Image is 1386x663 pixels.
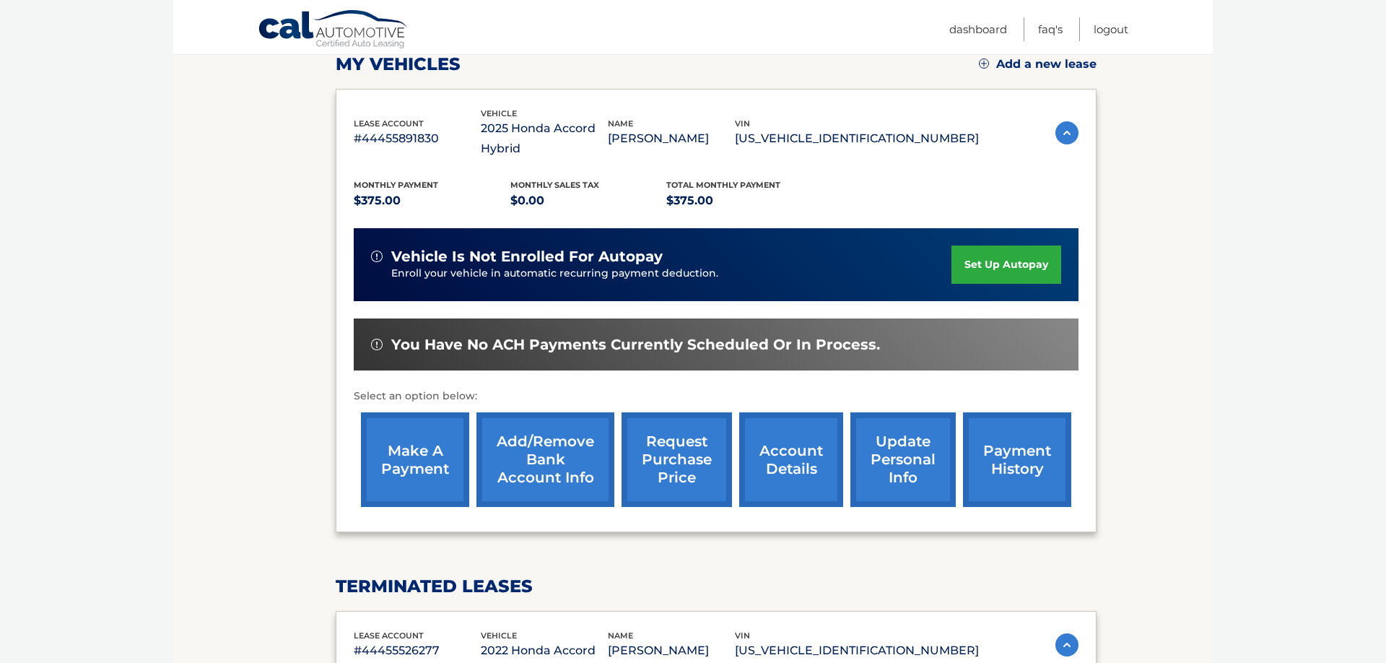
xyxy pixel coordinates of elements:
span: name [608,118,633,129]
h2: terminated leases [336,576,1097,597]
span: Monthly Payment [354,180,438,190]
p: #44455891830 [354,129,481,149]
p: 2022 Honda Accord [481,641,608,661]
p: $375.00 [354,191,510,211]
a: update personal info [850,412,956,507]
p: $375.00 [666,191,823,211]
p: [PERSON_NAME] [608,129,735,149]
span: lease account [354,630,424,641]
a: Cal Automotive [258,9,409,51]
p: Select an option below: [354,388,1078,405]
p: Enroll your vehicle in automatic recurring payment deduction. [391,266,951,282]
span: vehicle [481,108,517,118]
p: 2025 Honda Accord Hybrid [481,118,608,159]
span: Total Monthly Payment [666,180,780,190]
span: vehicle is not enrolled for autopay [391,248,663,266]
img: alert-white.svg [371,339,383,350]
span: You have no ACH payments currently scheduled or in process. [391,336,880,354]
span: vin [735,118,750,129]
a: Add/Remove bank account info [476,412,614,507]
a: FAQ's [1038,17,1063,41]
img: add.svg [979,58,989,69]
h2: my vehicles [336,53,461,75]
a: request purchase price [622,412,732,507]
a: payment history [963,412,1071,507]
span: lease account [354,118,424,129]
span: name [608,630,633,641]
span: vin [735,630,750,641]
a: make a payment [361,412,469,507]
span: vehicle [481,630,517,641]
p: [PERSON_NAME] [608,641,735,661]
p: [US_VEHICLE_IDENTIFICATION_NUMBER] [735,641,979,661]
a: Add a new lease [979,57,1097,71]
img: accordion-active.svg [1055,633,1078,656]
p: #44455526277 [354,641,481,661]
a: Dashboard [949,17,1007,41]
p: $0.00 [510,191,667,211]
a: account details [739,412,843,507]
span: Monthly sales Tax [510,180,599,190]
img: alert-white.svg [371,251,383,262]
a: set up autopay [951,246,1061,284]
a: Logout [1094,17,1128,41]
p: [US_VEHICLE_IDENTIFICATION_NUMBER] [735,129,979,149]
img: accordion-active.svg [1055,121,1078,144]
